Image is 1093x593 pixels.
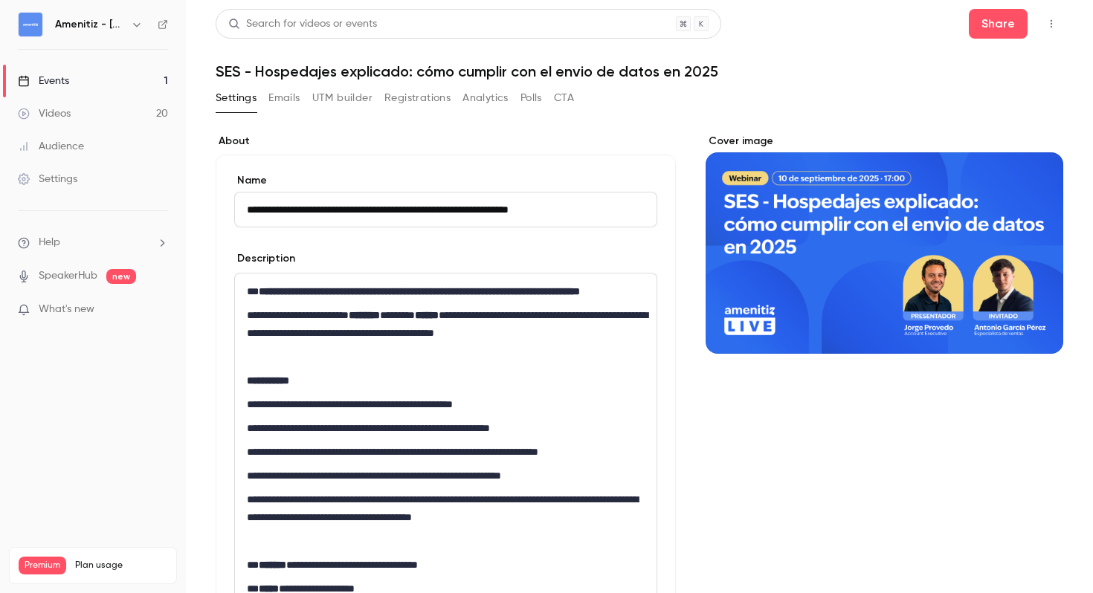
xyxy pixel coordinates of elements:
div: Videos [18,106,71,121]
button: Polls [520,86,542,110]
button: Share [969,9,1028,39]
span: Premium [19,557,66,574]
span: What's new [39,302,94,317]
a: SpeakerHub [39,268,97,284]
button: Emails [268,86,300,110]
label: Description [234,251,295,266]
label: About [216,134,676,149]
div: Audience [18,139,84,154]
div: Events [18,74,69,88]
label: Name [234,173,657,188]
button: UTM builder [312,86,373,110]
section: Cover image [706,134,1063,354]
h1: SES - Hospedajes explicado: cómo cumplir con el envio de datos en 2025 [216,62,1063,80]
button: CTA [554,86,574,110]
button: Settings [216,86,257,110]
span: Help [39,235,60,250]
div: Settings [18,172,77,187]
label: Cover image [706,134,1063,149]
div: Search for videos or events [228,16,377,32]
iframe: Noticeable Trigger [150,303,168,317]
span: new [106,269,136,284]
button: Registrations [384,86,451,110]
li: help-dropdown-opener [18,235,168,250]
h6: Amenitiz - [GEOGRAPHIC_DATA] 🇪🇸 [55,17,125,32]
img: Amenitiz - España 🇪🇸 [19,13,42,36]
button: Analytics [462,86,509,110]
span: Plan usage [75,560,167,571]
